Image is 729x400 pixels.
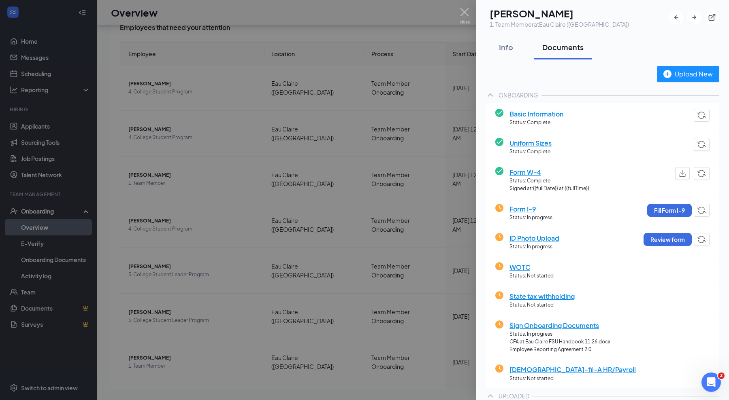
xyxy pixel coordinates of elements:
span: Status: In progress [509,330,610,338]
span: Status: In progress [509,243,559,251]
div: Upload New [663,69,713,79]
button: ExternalLink [705,10,719,25]
span: Status: Complete [509,148,552,156]
svg: ExternalLink [708,13,716,21]
span: Status: Not started [509,375,636,383]
span: Uniform Sizes [509,138,552,148]
button: Review form [644,233,692,246]
span: Signed at: {{fullDate}} at {{fullTime}} [509,185,589,193]
span: Basic Information [509,109,563,119]
span: Form I-9 [509,204,552,214]
svg: ArrowLeftNew [672,13,680,21]
span: Status: Complete [509,177,589,185]
iframe: Intercom live chat [701,372,721,392]
span: CFA at Eau Claire FSU Handbook 11.26.docx [509,338,610,346]
button: Upload New [657,66,719,82]
span: Form W-4 [509,167,589,177]
span: Employee Reporting Agreement 2.0 [509,346,610,353]
div: Info [494,42,518,52]
div: Documents [542,42,584,52]
span: Status: In progress [509,214,552,222]
span: State tax withholding [509,291,575,301]
svg: ChevronUp [486,90,495,100]
h1: [PERSON_NAME] [490,6,629,20]
button: ArrowLeftNew [669,10,684,25]
span: WOTC [509,262,554,272]
span: Status: Not started [509,301,575,309]
span: 2 [718,372,725,379]
div: 1. Team Member at Eau Claire ([GEOGRAPHIC_DATA]) [490,20,629,28]
span: Status: Complete [509,119,563,127]
button: ArrowRight [687,10,701,25]
span: Status: Not started [509,272,554,280]
span: [DEMOGRAPHIC_DATA]-fil-A HR/Payroll [509,364,636,375]
div: ONBOARDING [499,91,538,99]
span: ID Photo Upload [509,233,559,243]
span: Sign Onboarding Documents [509,320,610,330]
div: UPLOADED [499,392,529,400]
button: Fill Form I-9 [647,204,692,217]
svg: ArrowRight [690,13,698,21]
